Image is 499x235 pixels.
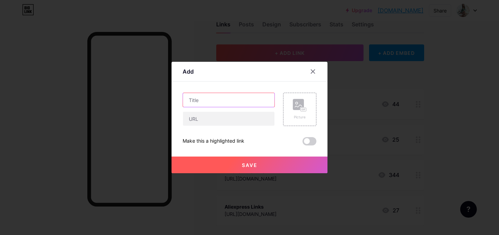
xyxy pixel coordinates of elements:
[293,115,307,120] div: Picture
[183,93,274,107] input: Title
[172,157,327,173] button: Save
[183,112,274,126] input: URL
[183,137,244,145] div: Make this a highlighted link
[183,67,194,76] div: Add
[242,162,257,168] span: Save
